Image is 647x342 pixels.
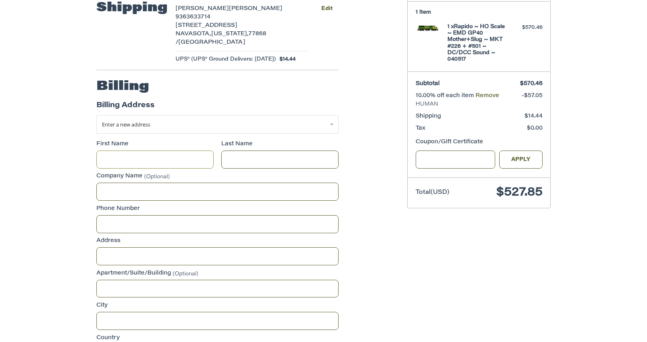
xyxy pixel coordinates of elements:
[416,114,441,119] span: Shipping
[522,93,543,99] span: -$57.05
[416,81,440,87] span: Subtotal
[96,301,339,310] label: City
[527,126,543,131] span: $0.00
[96,172,339,181] label: Company Name
[173,271,198,276] small: (Optional)
[229,6,282,12] span: [PERSON_NAME]
[525,114,543,119] span: $14.44
[176,23,237,28] span: [STREET_ADDRESS]
[416,9,543,16] h3: 1 Item
[416,100,543,108] span: HUMAN
[315,3,339,14] button: Edit
[96,100,155,115] legend: Billing Address
[416,189,449,195] span: Total (USD)
[96,79,149,95] h2: Billing
[221,140,339,149] label: Last Name
[176,14,210,20] span: 9363633714
[102,121,150,128] span: Enter a new address
[96,140,214,149] label: First Name
[276,55,296,63] span: $14.44
[96,205,339,213] label: Phone Number
[416,151,496,169] input: Gift Certificate or Coupon Code
[144,174,170,179] small: (Optional)
[416,93,476,99] span: 10.00% off each item
[416,126,425,131] span: Tax
[447,24,509,63] h4: 1 x Rapido ~ HO Scale ~ EMD GP40 Mother+Slug ~ MKT #226 + #501 ~ DC/DCC Sound ~ 040517
[178,40,245,45] span: [GEOGRAPHIC_DATA]
[96,237,339,245] label: Address
[496,187,543,199] span: $527.85
[96,269,339,278] label: Apartment/Suite/Building
[176,55,276,63] span: UPS® (UPS® Ground Delivers: [DATE])
[499,151,543,169] button: Apply
[176,31,211,37] span: NAVASOTA,
[96,115,339,134] a: Enter or select a different address
[416,138,543,147] div: Coupon/Gift Certificate
[520,81,543,87] span: $570.46
[211,31,249,37] span: [US_STATE],
[511,24,543,32] div: $570.46
[476,93,499,99] a: Remove
[176,6,229,12] span: [PERSON_NAME]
